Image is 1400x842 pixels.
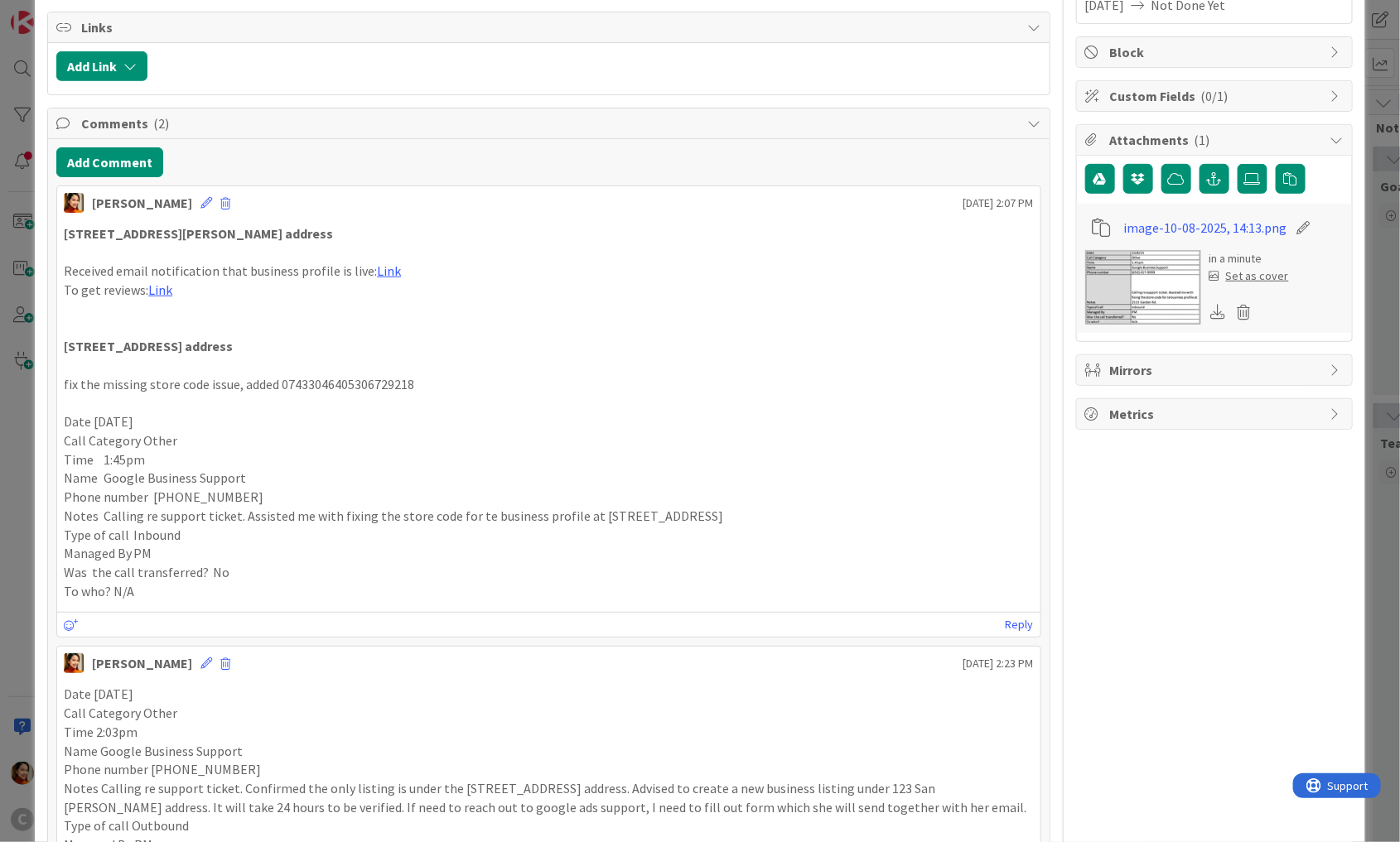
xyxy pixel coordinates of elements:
span: Attachments [1110,130,1322,150]
p: Date [DATE] [64,412,1034,431]
p: Was the call transferred? No [64,563,1034,582]
p: Call Category Other [64,431,1034,450]
p: Type of call Outbound [64,816,1034,835]
p: fix the missing store code issue, added 07433046405306729218 [64,375,1034,394]
p: Phone number [PHONE_NUMBER] [64,488,1034,507]
a: Link [148,281,172,298]
span: ( 2 ) [153,115,169,132]
a: image-10-08-2025, 14:13.png [1123,218,1287,238]
p: Notes Calling re support ticket. Assisted me with fixing the store code for te business profile a... [64,507,1034,526]
p: Received email notification that business profile is live: [64,262,1034,281]
div: [PERSON_NAME] [92,193,192,213]
p: To who? N/A [64,582,1034,601]
strong: [STREET_ADDRESS] address [64,338,233,354]
p: Phone number [PHONE_NUMBER] [64,760,1034,779]
span: Mirrors [1110,360,1322,380]
p: Notes Calling re support ticket. Confirmed the only listing is under the [STREET_ADDRESS] address... [64,779,1034,816]
p: Time 2:03pm [64,723,1034,742]
span: Links [81,17,1020,37]
span: [DATE] 2:23 PM [963,655,1034,672]
span: Comments [81,113,1020,133]
a: Link [377,262,401,279]
div: in a minute [1209,250,1289,267]
div: [PERSON_NAME] [92,653,192,673]
p: Call Category Other [64,704,1034,723]
span: Block [1110,42,1322,62]
p: Name Google Business Support [64,742,1034,761]
strong: [STREET_ADDRESS][PERSON_NAME] address [64,225,333,242]
button: Add Link [56,51,147,81]
img: PM [64,193,84,213]
button: Add Comment [56,147,163,177]
p: Type of call Inbound [64,526,1034,545]
p: Managed By PM [64,544,1034,563]
span: [DATE] 2:07 PM [963,195,1034,212]
p: To get reviews: [64,281,1034,300]
span: ( 1 ) [1195,132,1210,148]
span: Custom Fields [1110,86,1322,106]
a: Reply [1006,614,1034,635]
div: Set as cover [1209,267,1289,285]
img: PM [64,653,84,673]
p: Time 1:45pm [64,450,1034,469]
p: Date [DATE] [64,685,1034,704]
span: Support [35,2,75,22]
p: Name Google Business Support [64,469,1034,488]
span: Metrics [1110,404,1322,424]
div: Download [1209,301,1228,323]
span: ( 0/1 ) [1201,88,1229,104]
